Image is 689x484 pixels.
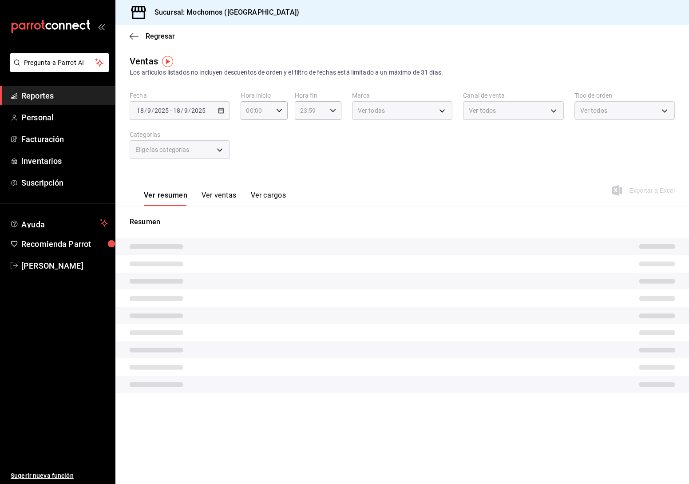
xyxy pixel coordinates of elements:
[358,106,385,115] span: Ver todas
[130,32,175,40] button: Regresar
[130,92,230,99] label: Fecha
[6,64,109,74] a: Pregunta a Parrot AI
[147,107,151,114] input: --
[251,191,286,206] button: Ver cargos
[135,145,190,154] span: Elige las categorías
[130,68,675,77] div: Los artículos listados no incluyen descuentos de orden y el filtro de fechas está limitado a un m...
[21,218,96,228] span: Ayuda
[173,107,181,114] input: --
[463,92,563,99] label: Canal de venta
[136,107,144,114] input: --
[98,23,105,30] button: open_drawer_menu
[469,106,496,115] span: Ver todos
[130,131,230,138] label: Categorías
[154,107,169,114] input: ----
[144,191,286,206] div: navigation tabs
[146,32,175,40] span: Regresar
[21,111,108,123] span: Personal
[241,92,287,99] label: Hora inicio
[147,7,299,18] h3: Sucursal: Mochomos ([GEOGRAPHIC_DATA])
[130,55,158,68] div: Ventas
[580,106,607,115] span: Ver todos
[162,56,173,67] img: Tooltip marker
[191,107,206,114] input: ----
[295,92,341,99] label: Hora fin
[21,90,108,102] span: Reportes
[202,191,237,206] button: Ver ventas
[181,107,183,114] span: /
[24,58,95,67] span: Pregunta a Parrot AI
[21,177,108,189] span: Suscripción
[144,191,187,206] button: Ver resumen
[21,260,108,272] span: [PERSON_NAME]
[352,92,452,99] label: Marca
[151,107,154,114] span: /
[188,107,191,114] span: /
[130,217,675,227] p: Resumen
[21,238,108,250] span: Recomienda Parrot
[10,53,109,72] button: Pregunta a Parrot AI
[21,133,108,145] span: Facturación
[184,107,188,114] input: --
[11,471,108,480] span: Sugerir nueva función
[574,92,675,99] label: Tipo de orden
[144,107,147,114] span: /
[170,107,172,114] span: -
[21,155,108,167] span: Inventarios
